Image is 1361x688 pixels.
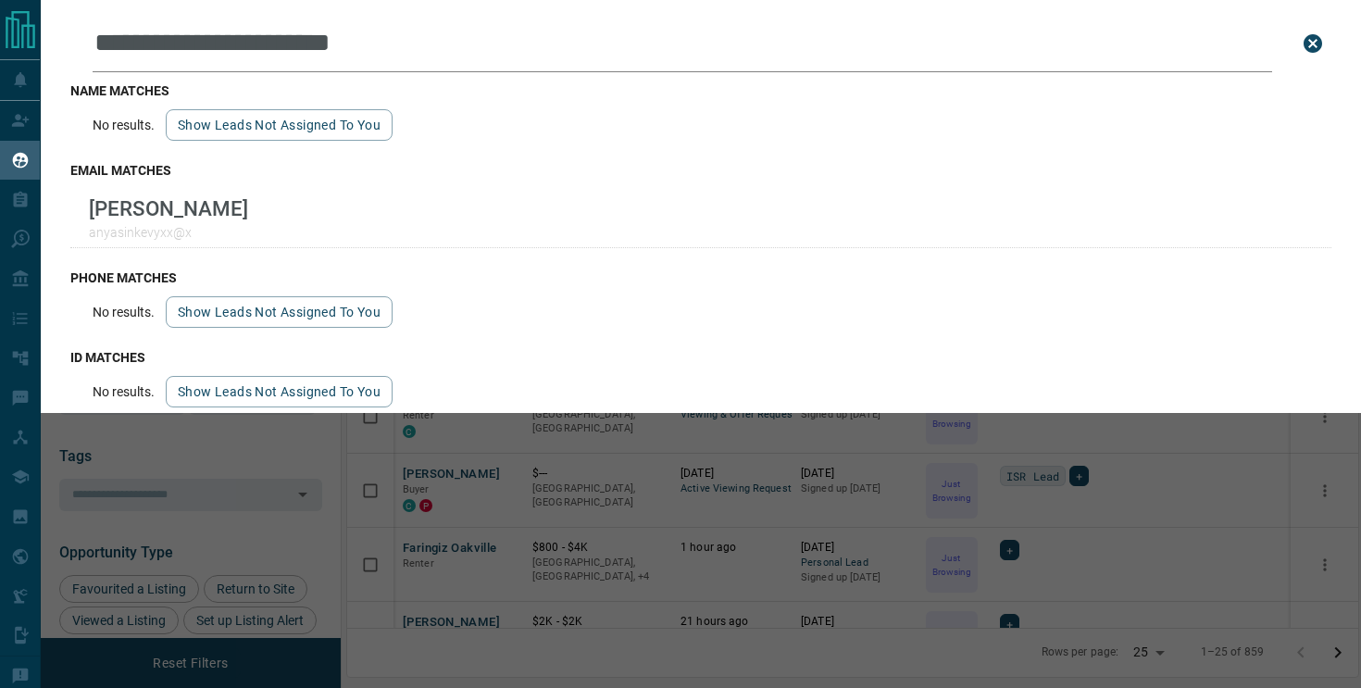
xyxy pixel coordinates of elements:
button: show leads not assigned to you [166,109,393,141]
p: No results. [93,384,155,399]
h3: name matches [70,83,1331,98]
button: show leads not assigned to you [166,376,393,407]
p: No results. [93,305,155,319]
button: close search bar [1294,25,1331,62]
h3: id matches [70,350,1331,365]
h3: email matches [70,163,1331,178]
p: No results. [93,118,155,132]
p: anyasinkevyxx@x [89,225,248,240]
h3: phone matches [70,270,1331,285]
p: [PERSON_NAME] [89,196,248,220]
button: show leads not assigned to you [166,296,393,328]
